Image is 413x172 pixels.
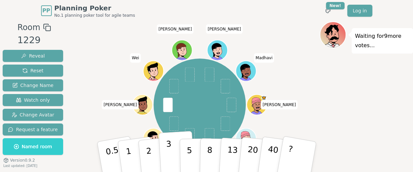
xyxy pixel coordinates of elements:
button: Change Name [3,79,63,91]
button: Watch only [3,94,63,106]
span: No.1 planning poker tool for agile teams [54,13,135,18]
button: Reveal [3,50,63,62]
span: Named room [14,143,52,150]
p: Waiting for 9 more votes... [355,31,410,50]
span: Change Name [12,82,53,89]
span: Last updated: [DATE] [3,164,37,168]
button: Version0.9.2 [3,158,35,163]
span: Click to change your name [102,100,139,109]
span: Watch only [16,97,50,103]
span: Click to change your name [261,100,297,109]
span: Click to change your name [157,24,194,34]
div: New! [326,2,345,9]
span: Click to change your name [254,53,274,63]
span: Room [17,21,40,33]
button: Named room [3,138,63,155]
a: Log in [347,5,372,17]
span: Click to change your name [206,24,243,34]
span: Reset [22,67,43,74]
div: 1229 [17,33,51,47]
button: New! [322,5,334,17]
a: PPPlanning PokerNo.1 planning poker tool for agile teams [41,3,135,18]
button: Reset [3,65,63,77]
button: Request a feature [3,123,63,136]
span: Reveal [21,53,45,59]
span: PP [42,7,50,15]
button: Click to change your avatar [144,129,163,148]
span: Request a feature [8,126,58,133]
button: Change Avatar [3,109,63,121]
span: Click to change your name [130,53,141,63]
span: Planning Poker [54,3,135,13]
span: Change Avatar [12,111,54,118]
span: Version 0.9.2 [10,158,35,163]
span: Patrick is the host [261,95,266,100]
